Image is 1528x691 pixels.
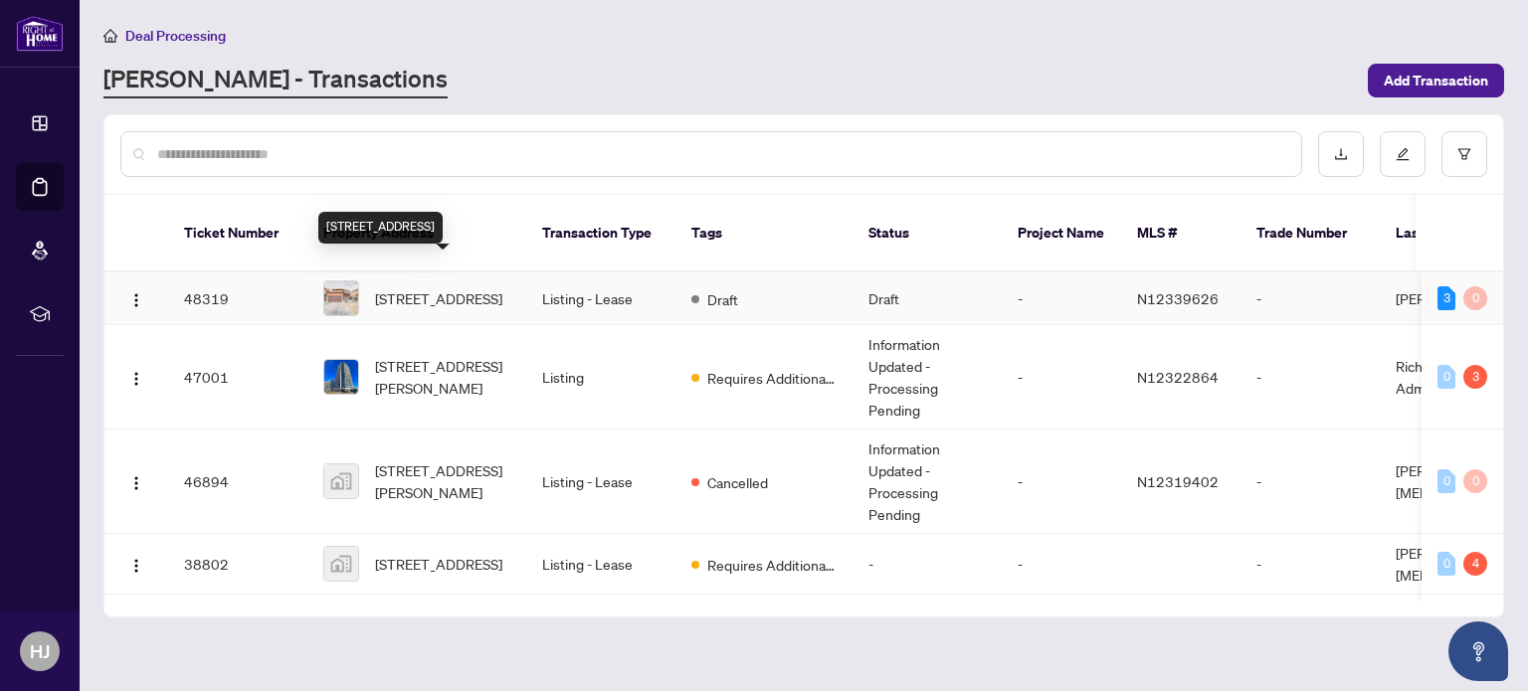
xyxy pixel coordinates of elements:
[1384,65,1488,96] span: Add Transaction
[375,459,510,503] span: [STREET_ADDRESS][PERSON_NAME]
[1121,195,1241,272] th: MLS #
[1241,534,1380,595] td: -
[324,360,358,394] img: thumbnail-img
[1002,430,1121,534] td: -
[1437,286,1455,310] div: 3
[1241,195,1380,272] th: Trade Number
[1463,286,1487,310] div: 0
[1448,621,1508,681] button: Open asap
[128,371,144,387] img: Logo
[1463,552,1487,576] div: 4
[1241,325,1380,430] td: -
[1441,131,1487,177] button: filter
[1318,131,1364,177] button: download
[1002,534,1121,595] td: -
[318,212,443,244] div: [STREET_ADDRESS]
[707,367,837,389] span: Requires Additional Docs
[853,325,1002,430] td: Information Updated - Processing Pending
[125,27,226,45] span: Deal Processing
[707,471,768,493] span: Cancelled
[307,195,526,272] th: Property Address
[707,288,738,310] span: Draft
[526,195,675,272] th: Transaction Type
[526,272,675,325] td: Listing - Lease
[1241,272,1380,325] td: -
[120,361,152,393] button: Logo
[1002,195,1121,272] th: Project Name
[1437,365,1455,389] div: 0
[707,554,837,576] span: Requires Additional Docs
[1137,289,1219,307] span: N12339626
[128,558,144,574] img: Logo
[324,547,358,581] img: thumbnail-img
[103,63,448,98] a: [PERSON_NAME] - Transactions
[853,430,1002,534] td: Information Updated - Processing Pending
[375,553,502,575] span: [STREET_ADDRESS]
[120,465,152,497] button: Logo
[1241,430,1380,534] td: -
[1368,64,1504,97] button: Add Transaction
[526,325,675,430] td: Listing
[853,195,1002,272] th: Status
[853,272,1002,325] td: Draft
[168,272,307,325] td: 48319
[1463,469,1487,493] div: 0
[168,534,307,595] td: 38802
[324,464,358,498] img: thumbnail-img
[675,195,853,272] th: Tags
[1396,147,1410,161] span: edit
[324,281,358,315] img: thumbnail-img
[375,355,510,399] span: [STREET_ADDRESS][PERSON_NAME]
[30,637,50,665] span: HJ
[16,15,64,52] img: logo
[128,292,144,308] img: Logo
[1002,272,1121,325] td: -
[1463,365,1487,389] div: 3
[1137,368,1219,386] span: N12322864
[1137,472,1219,490] span: N12319402
[375,287,502,309] span: [STREET_ADDRESS]
[526,534,675,595] td: Listing - Lease
[168,325,307,430] td: 47001
[1002,325,1121,430] td: -
[103,29,117,43] span: home
[1380,131,1426,177] button: edit
[168,430,307,534] td: 46894
[1334,147,1348,161] span: download
[853,534,1002,595] td: -
[1437,469,1455,493] div: 0
[120,282,152,314] button: Logo
[168,195,307,272] th: Ticket Number
[1437,552,1455,576] div: 0
[526,430,675,534] td: Listing - Lease
[128,475,144,491] img: Logo
[120,548,152,580] button: Logo
[1457,147,1471,161] span: filter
